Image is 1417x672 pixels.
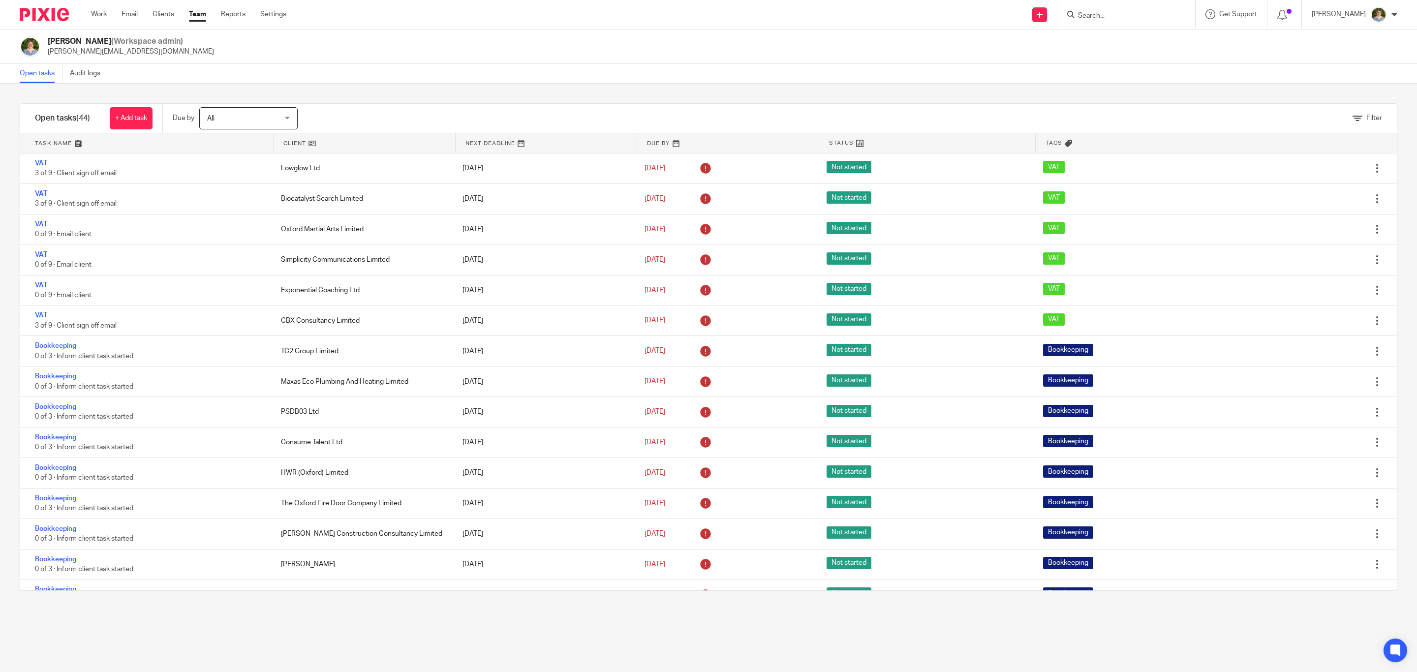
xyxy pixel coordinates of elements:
span: 0 of 3 · Inform client task started [35,566,133,573]
div: [DATE] [453,402,635,422]
span: VAT [1043,313,1065,326]
span: Bookkeeping [1043,496,1093,508]
div: [DATE] [453,554,635,574]
span: [DATE] [645,165,665,172]
span: VAT [1043,191,1065,204]
p: [PERSON_NAME] [1312,9,1366,19]
a: Bookkeeping [35,373,76,380]
a: Bookkeeping [35,495,76,502]
span: Bookkeeping [1043,465,1093,478]
span: 0 of 3 · Inform client task started [35,353,133,360]
p: [PERSON_NAME][EMAIL_ADDRESS][DOMAIN_NAME] [48,47,214,57]
span: 0 of 9 · Email client [35,231,92,238]
div: TC2 Group Limited [271,341,453,361]
span: [DATE] [645,469,665,476]
span: Not started [827,313,871,326]
span: Not started [827,496,871,508]
span: 3 of 9 · Client sign off email [35,322,117,329]
span: Bookkeeping [1043,344,1093,356]
span: VAT [1043,161,1065,173]
div: [DATE] [453,280,635,300]
span: VAT [1043,252,1065,265]
div: [DATE] [453,463,635,483]
p: Due by [173,113,194,123]
div: Consume Talent Ltd [271,432,453,452]
div: CBX Consultancy Limited [271,311,453,331]
span: (Workspace admin) [111,37,183,45]
a: VAT [35,282,47,289]
span: [DATE] [645,317,665,324]
a: VAT [35,190,47,197]
span: Bookkeeping [1043,435,1093,447]
span: Not started [827,435,871,447]
img: pcwCs64t.jpeg [20,36,40,57]
a: Open tasks [20,64,62,83]
div: [DATE] [453,585,635,605]
a: Reports [221,9,246,19]
span: [DATE] [645,287,665,294]
span: Not started [827,557,871,569]
a: + Add task [110,107,153,129]
div: [PERSON_NAME] Construction Consultancy Limited [271,524,453,544]
span: Filter [1366,115,1382,122]
span: All [207,115,215,122]
div: Lowglow Ltd [271,158,453,178]
span: [DATE] [645,500,665,507]
span: Bookkeeping [1043,405,1093,417]
span: 3 of 9 · Client sign off email [35,170,117,177]
span: [DATE] [645,561,665,568]
span: Not started [827,222,871,234]
span: 0 of 9 · Email client [35,261,92,268]
div: [PERSON_NAME] [271,554,453,574]
span: 0 of 3 · Inform client task started [35,505,133,512]
a: Bookkeeping [35,464,76,471]
span: VAT [1043,283,1065,295]
div: [DATE] [453,432,635,452]
a: Team [189,9,206,19]
span: Get Support [1219,11,1257,18]
span: Not started [827,374,871,387]
span: Not started [827,465,871,478]
span: Not started [827,191,871,204]
a: VAT [35,160,47,167]
span: [DATE] [645,348,665,355]
div: PSDB03 Ltd [271,402,453,422]
span: 0 of 3 · Inform client task started [35,444,133,451]
a: Settings [260,9,286,19]
h1: Open tasks [35,113,90,123]
span: (44) [76,114,90,122]
div: HWR (Oxford) Limited [271,463,453,483]
span: 0 of 9 · Email client [35,292,92,299]
span: Not started [827,587,871,600]
a: Bookkeeping [35,586,76,593]
div: [DATE] [453,372,635,392]
span: Bookkeeping [1043,557,1093,569]
a: Bookkeeping [35,434,76,441]
img: pcwCs64t.jpeg [1371,7,1386,23]
span: [DATE] [645,439,665,446]
a: Bookkeeping [35,556,76,563]
div: Oxford Martial Arts Limited [271,219,453,239]
span: [DATE] [645,195,665,202]
div: [DATE] [453,158,635,178]
a: Bookkeeping [35,525,76,532]
div: Maxas Eco Plumbing And Heating Limited [271,372,453,392]
span: Not started [827,344,871,356]
a: VAT [35,251,47,258]
div: [DATE] [453,219,635,239]
span: Not started [827,405,871,417]
h2: [PERSON_NAME] [48,36,214,47]
a: VAT [35,221,47,228]
div: [DATE] [453,189,635,209]
div: [DATE] [453,250,635,270]
a: VAT [35,312,47,319]
div: Athena Stonecare Limited [271,585,453,605]
a: Audit logs [70,64,108,83]
a: Clients [153,9,174,19]
span: [DATE] [645,530,665,537]
span: Bookkeeping [1043,587,1093,600]
span: Not started [827,252,871,265]
div: [DATE] [453,341,635,361]
span: Not started [827,161,871,173]
div: The Oxford Fire Door Company Limited [271,493,453,513]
